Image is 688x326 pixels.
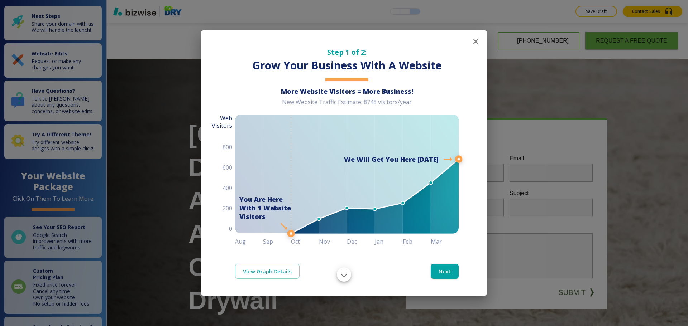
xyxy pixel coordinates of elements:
h3: Grow Your Business With A Website [235,58,459,73]
h6: Oct [291,237,319,247]
h6: Jan [375,237,403,247]
button: Scroll to bottom [337,267,351,282]
h5: Step 1 of 2: [235,47,459,57]
button: Next [431,264,459,279]
h6: More Website Visitors = More Business! [235,87,459,96]
h6: Sep [263,237,291,247]
h6: Mar [431,237,459,247]
h6: Dec [347,237,375,247]
h6: Aug [235,237,263,247]
h6: Nov [319,237,347,247]
a: View Graph Details [235,264,300,279]
h6: Feb [403,237,431,247]
div: New Website Traffic Estimate: 8748 visitors/year [235,98,459,112]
